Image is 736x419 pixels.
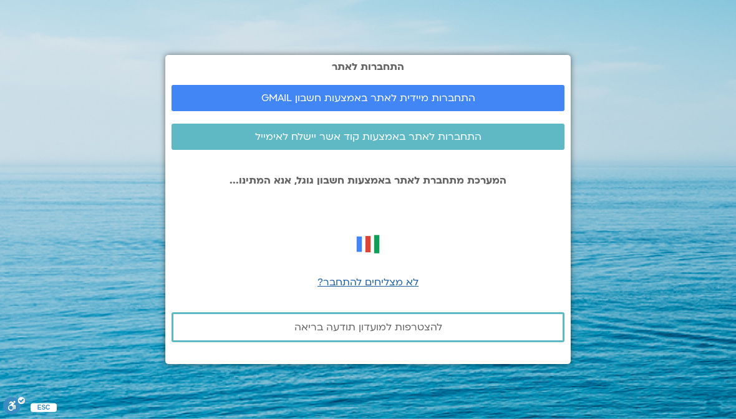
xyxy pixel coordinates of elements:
span: התחברות לאתר באמצעות קוד אשר יישלח לאימייל [255,131,482,142]
a: התחברות מיידית לאתר באמצעות חשבון GMAIL [172,85,564,111]
a: התחברות לאתר באמצעות קוד אשר יישלח לאימייל [172,124,564,150]
span: התחברות מיידית לאתר באמצעות חשבון GMAIL [261,92,475,104]
h2: התחברות לאתר [172,61,564,72]
span: להצטרפות למועדון תודעה בריאה [294,322,442,333]
p: המערכת מתחברת לאתר באמצעות חשבון גוגל, אנא המתינו... [172,175,564,186]
a: להצטרפות למועדון תודעה בריאה [172,312,564,342]
a: לא מצליחים להתחבר? [317,275,419,289]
